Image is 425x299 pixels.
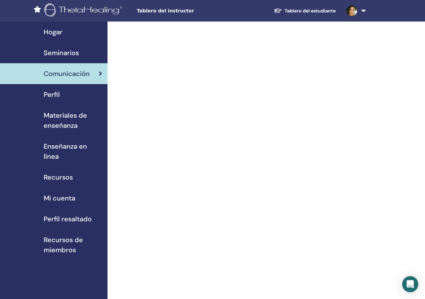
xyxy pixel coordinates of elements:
span: Comunicación [44,69,90,79]
img: graduation-cap-white.svg [274,8,282,13]
a: Tablero del estudiante [268,5,341,17]
span: Hogar [44,27,62,37]
span: Seminarios [44,48,79,58]
span: Recursos de miembros [44,235,102,255]
span: Recursos [44,172,73,182]
span: Materiales de enseñanza [44,110,102,130]
span: Perfil [44,89,60,100]
span: Perfil resaltado [44,214,92,224]
span: Mi cuenta [44,193,75,203]
div: Open Intercom Messenger [402,276,418,292]
span: Tablero del instructor [137,7,238,14]
img: default.jpg [346,5,357,16]
span: Enseñanza en línea [44,141,102,161]
img: logo.png [44,3,125,18]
